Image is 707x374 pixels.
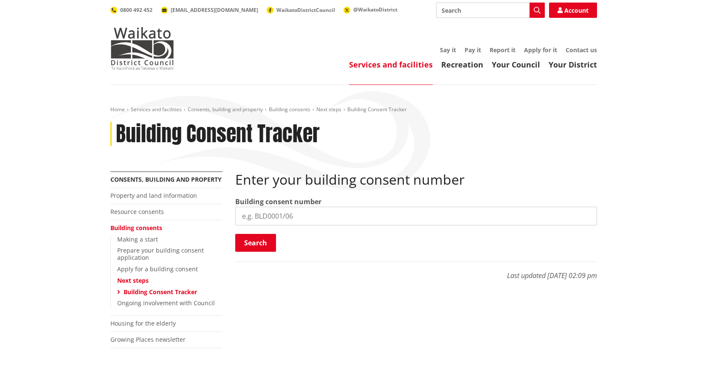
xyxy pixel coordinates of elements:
[161,6,258,14] a: [EMAIL_ADDRESS][DOMAIN_NAME]
[110,175,222,183] a: Consents, building and property
[110,191,197,200] a: Property and land information
[436,3,545,18] input: Search input
[235,197,321,207] label: Building consent number
[566,46,597,54] a: Contact us
[110,335,186,343] a: Growing Places newsletter
[267,6,335,14] a: WaikatoDistrictCouncil
[353,6,397,13] span: @WaikatoDistrict
[524,46,557,54] a: Apply for it
[117,235,158,243] a: Making a start
[116,122,320,146] h1: Building Consent Tracker
[465,46,481,54] a: Pay it
[235,172,597,188] h2: Enter your building consent number
[349,59,433,70] a: Services and facilities
[110,106,125,113] a: Home
[549,59,597,70] a: Your District
[440,46,456,54] a: Say it
[110,106,597,113] nav: breadcrumb
[490,46,515,54] a: Report it
[347,106,407,113] span: Building Consent Tracker
[117,299,215,307] a: Ongoing involvement with Council
[110,208,164,216] a: Resource consents
[344,6,397,13] a: @WaikatoDistrict
[276,6,335,14] span: WaikatoDistrictCouncil
[235,207,597,225] input: e.g. BLD0001/06
[235,262,597,281] p: Last updated [DATE] 02:09 pm
[131,106,182,113] a: Services and facilities
[124,288,197,296] a: Building Consent Tracker
[110,224,162,232] a: Building consents
[117,246,204,262] a: Prepare your building consent application
[549,3,597,18] a: Account
[492,59,540,70] a: Your Council
[441,59,483,70] a: Recreation
[120,6,152,14] span: 0800 492 452
[171,6,258,14] span: [EMAIL_ADDRESS][DOMAIN_NAME]
[110,6,152,14] a: 0800 492 452
[269,106,310,113] a: Building consents
[316,106,341,113] a: Next steps
[117,276,149,284] a: Next steps
[117,265,198,273] a: Apply for a building consent
[235,234,276,252] button: Search
[110,27,174,70] img: Waikato District Council - Te Kaunihera aa Takiwaa o Waikato
[110,319,176,327] a: Housing for the elderly
[188,106,263,113] a: Consents, building and property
